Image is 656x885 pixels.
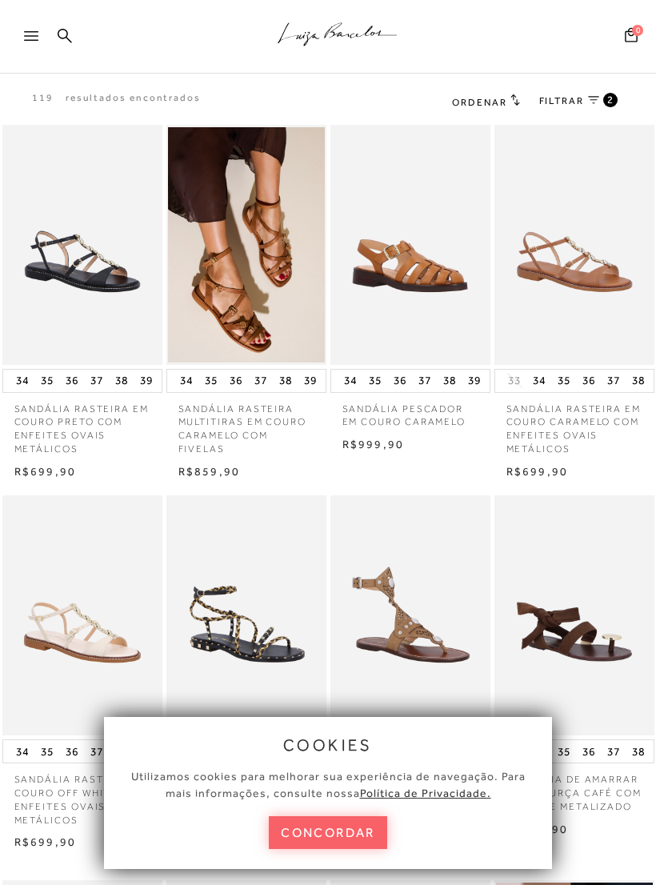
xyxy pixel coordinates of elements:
[602,370,625,392] button: 37
[168,127,325,362] img: SANDÁLIA RASTEIRA MULTITIRAS EM COURO CARAMELO COM FIVELAS
[110,370,133,392] button: 38
[36,370,58,392] button: 35
[200,370,222,392] button: 35
[66,91,201,105] p: resultados encontrados
[342,438,405,451] span: R$999,90
[4,127,161,362] img: SANDÁLIA RASTEIRA EM COURO PRETO COM ENFEITES OVAIS METÁLICOS
[330,393,490,430] a: SANDÁLIA PESCADOR EM COURO CARAMELO
[360,787,491,799] a: Política de Privacidade.
[506,465,569,478] span: R$699,90
[32,91,54,105] p: 119
[166,393,326,456] a: SANDÁLIA RASTEIRA MULTITIRAS EM COURO CARAMELO COM FIVELAS
[86,740,108,763] button: 37
[11,740,34,763] button: 34
[553,370,575,392] button: 35
[274,370,297,392] button: 38
[528,370,550,392] button: 34
[627,740,650,763] button: 38
[496,127,653,362] img: SANDÁLIA RASTEIRA EM COURO CARAMELO COM ENFEITES OVAIS METÁLICOS
[364,370,386,392] button: 35
[332,498,489,733] img: RASTEIRA GLADIADORA EM CAMURÇA BEGE FENDI COM TIRAS LASER E APLIQUES DOURADOS
[332,127,489,362] img: SANDÁLIA PESCADOR EM COURO CARAMELO
[2,763,162,827] a: SANDÁLIA RASTEIRA EM COURO OFF WHITE COM ENFEITES OVAIS METÁLICOS
[452,97,506,108] span: Ordenar
[283,736,373,754] span: cookies
[61,370,83,392] button: 36
[178,465,241,478] span: R$859,90
[339,370,362,392] button: 34
[14,465,77,478] span: R$699,90
[539,94,584,108] span: FILTRAR
[578,370,600,392] button: 36
[389,370,411,392] button: 36
[225,370,247,392] button: 36
[620,26,642,48] button: 0
[632,25,643,36] span: 0
[414,370,436,392] button: 37
[131,770,526,799] span: Utilizamos cookies para melhorar sua experiência de navegação. Para mais informações, consulte nossa
[602,740,625,763] button: 37
[438,370,461,392] button: 38
[496,498,653,733] img: SANDÁLIA DE AMARRAR EM CAMURÇA CAFÉ COM DETALHE METALIZADO
[607,93,614,106] span: 2
[463,370,486,392] button: 39
[578,740,600,763] button: 36
[250,370,272,392] button: 37
[86,370,108,392] button: 37
[14,835,77,848] span: R$699,90
[494,763,654,813] a: SANDÁLIA DE AMARRAR EM CAMURÇA CAFÉ COM DETALHE METALIZADO
[175,370,198,392] button: 34
[168,498,325,733] img: SANDÁLIA RASTEIRA EM COURO PRETO COM TRANÇAS E TACHAS
[503,373,526,388] button: 33
[4,498,161,733] img: SANDÁLIA RASTEIRA EM COURO OFF WHITE COM ENFEITES OVAIS METÁLICOS
[135,370,158,392] button: 39
[627,370,650,392] button: 38
[36,740,58,763] button: 35
[269,816,387,849] button: concordar
[299,370,322,392] button: 39
[494,393,654,456] a: SANDÁLIA RASTEIRA EM COURO CARAMELO COM ENFEITES OVAIS METÁLICOS
[2,393,162,456] a: SANDÁLIA RASTEIRA EM COURO PRETO COM ENFEITES OVAIS METÁLICOS
[61,740,83,763] button: 36
[11,370,34,392] button: 34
